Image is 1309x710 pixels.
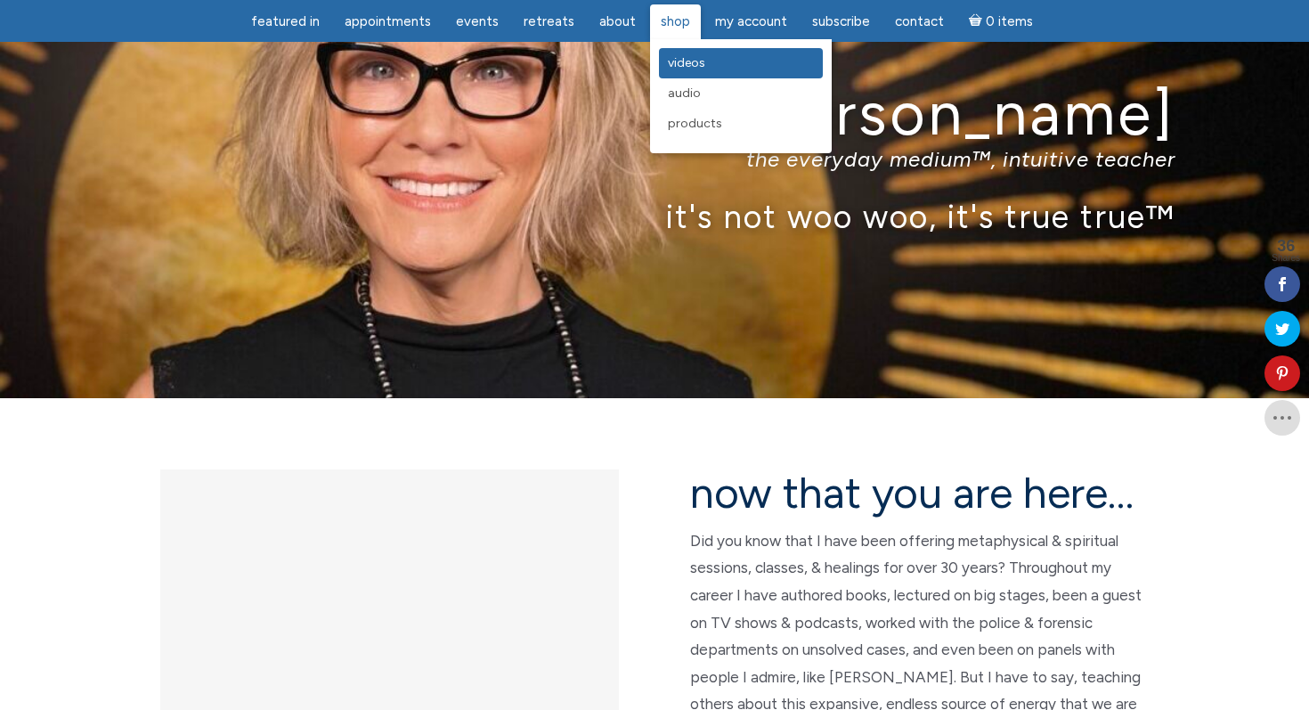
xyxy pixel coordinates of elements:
a: Contact [884,4,955,39]
i: Cart [969,13,986,29]
span: Products [668,116,722,131]
span: Subscribe [812,13,870,29]
a: Shop [650,4,701,39]
a: Events [445,4,509,39]
span: About [599,13,636,29]
a: Subscribe [801,4,881,39]
a: Retreats [513,4,585,39]
a: Cart0 items [958,3,1044,39]
span: My Account [715,13,787,29]
a: My Account [704,4,798,39]
span: Contact [895,13,944,29]
span: 36 [1272,238,1300,254]
span: Events [456,13,499,29]
p: the everyday medium™, intuitive teacher [134,146,1175,172]
span: Appointments [345,13,431,29]
span: Audio [668,86,701,101]
span: Shares [1272,254,1300,263]
a: Products [659,109,823,139]
a: About [589,4,646,39]
span: 0 items [986,15,1033,29]
h1: [PERSON_NAME] [134,80,1175,147]
a: featured in [240,4,330,39]
a: Audio [659,78,823,109]
span: featured in [251,13,320,29]
span: Videos [668,55,705,70]
span: Shop [661,13,690,29]
p: it's not woo woo, it's true true™ [134,197,1175,235]
span: Retreats [524,13,574,29]
h2: now that you are here… [690,469,1149,517]
a: Appointments [334,4,442,39]
a: Videos [659,48,823,78]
